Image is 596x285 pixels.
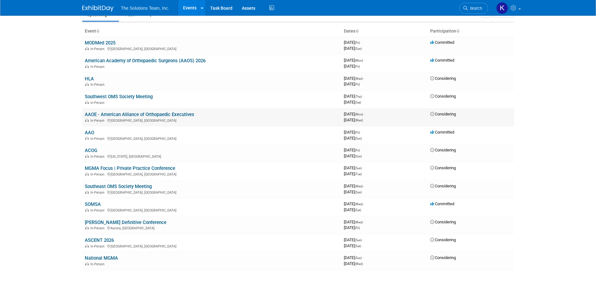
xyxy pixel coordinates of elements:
[361,148,362,152] span: -
[85,165,175,171] a: MGMA Focus | Private Practice Conference
[344,255,364,260] span: [DATE]
[355,83,360,86] span: (Fri)
[85,94,153,99] a: Southwest OMS Society Meeting
[85,201,101,207] a: SOMSA
[355,208,361,212] span: (Sat)
[355,172,362,176] span: (Tue)
[82,26,341,37] th: Event
[355,166,362,170] span: (Sun)
[121,6,169,11] span: The Solutions Team, Inc.
[355,185,363,188] span: (Wed)
[355,28,359,33] a: Sort by Start Date
[85,244,89,247] img: In-Person Event
[90,155,106,159] span: In-Person
[430,255,456,260] span: Considering
[355,95,362,98] span: (Thu)
[85,207,339,212] div: [GEOGRAPHIC_DATA], [GEOGRAPHIC_DATA]
[430,76,456,81] span: Considering
[85,208,89,211] img: In-Person Event
[428,26,514,37] th: Participation
[430,184,456,188] span: Considering
[344,225,360,230] span: [DATE]
[364,184,365,188] span: -
[364,220,365,224] span: -
[90,101,106,105] span: In-Person
[355,262,363,266] span: (Wed)
[344,136,362,140] span: [DATE]
[364,112,365,116] span: -
[363,165,364,170] span: -
[90,208,106,212] span: In-Person
[361,40,362,45] span: -
[85,137,89,140] img: In-Person Event
[85,130,94,135] a: AAO
[85,119,89,122] img: In-Person Event
[344,40,362,45] span: [DATE]
[355,131,360,134] span: (Fri)
[355,221,363,224] span: (Wed)
[355,59,363,62] span: (Mon)
[361,130,362,135] span: -
[85,136,339,141] div: [GEOGRAPHIC_DATA], [GEOGRAPHIC_DATA]
[355,77,363,80] span: (Wed)
[344,184,365,188] span: [DATE]
[344,261,363,266] span: [DATE]
[85,40,115,46] a: MODMed 2025
[82,5,114,12] img: ExhibitDay
[355,149,360,152] span: (Fri)
[355,101,361,104] span: (Sat)
[430,58,454,63] span: Committed
[96,28,99,33] a: Sort by Event Name
[430,94,456,99] span: Considering
[496,2,508,14] img: Kaelon Harris
[344,94,364,99] span: [DATE]
[344,58,365,63] span: [DATE]
[355,244,361,248] span: (Sat)
[85,243,339,248] div: [GEOGRAPHIC_DATA], [GEOGRAPHIC_DATA]
[344,154,362,158] span: [DATE]
[85,118,339,123] div: [GEOGRAPHIC_DATA], [GEOGRAPHIC_DATA]
[85,76,94,82] a: HLA
[355,65,360,68] span: (Fri)
[85,58,206,64] a: American Academy of Orthopaedic Surgeons (AAOS) 2026
[344,201,365,206] span: [DATE]
[90,137,106,141] span: In-Person
[85,155,89,158] img: In-Person Event
[344,148,362,152] span: [DATE]
[430,148,456,152] span: Considering
[430,130,454,135] span: Committed
[344,237,364,242] span: [DATE]
[90,172,106,176] span: In-Person
[355,191,362,194] span: (Sun)
[344,112,365,116] span: [DATE]
[85,171,339,176] div: [GEOGRAPHIC_DATA], [GEOGRAPHIC_DATA]
[85,190,339,195] div: [GEOGRAPHIC_DATA], [GEOGRAPHIC_DATA]
[344,82,360,86] span: [DATE]
[344,76,365,81] span: [DATE]
[90,226,106,230] span: In-Person
[344,207,361,212] span: [DATE]
[344,118,363,122] span: [DATE]
[355,47,362,50] span: (Sun)
[90,83,106,87] span: In-Person
[430,237,456,242] span: Considering
[430,201,454,206] span: Committed
[468,6,482,11] span: Search
[90,262,106,266] span: In-Person
[344,130,362,135] span: [DATE]
[363,255,364,260] span: -
[90,119,106,123] span: In-Person
[90,244,106,248] span: In-Person
[85,47,89,50] img: In-Person Event
[364,76,365,81] span: -
[355,137,362,140] span: (Sun)
[459,3,488,14] a: Search
[355,41,360,44] span: (Fri)
[430,112,456,116] span: Considering
[355,155,362,158] span: (Sun)
[355,113,363,116] span: (Mon)
[85,226,89,229] img: In-Person Event
[85,191,89,194] img: In-Person Event
[85,262,89,265] img: In-Person Event
[85,220,166,225] a: [PERSON_NAME] Definitive Conference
